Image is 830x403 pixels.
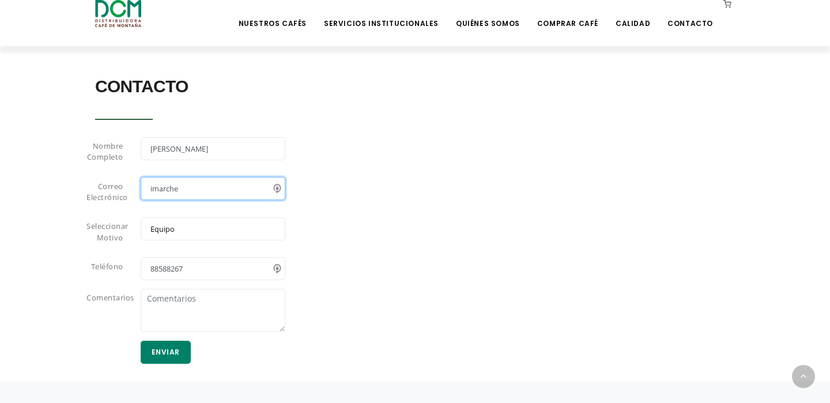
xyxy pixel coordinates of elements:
a: Servicios Institucionales [317,1,446,28]
label: Nombre Completo [78,137,132,167]
button: Enviar [141,341,191,364]
input: Correo Electrónico [141,177,285,200]
label: Correo Electrónico [78,177,132,207]
a: Calidad [609,1,657,28]
input: Nombre Completo [141,137,285,160]
label: Seleccionar Motivo [78,217,132,247]
a: Contacto [661,1,720,28]
a: Quiénes Somos [449,1,527,28]
h2: CONTACTO [95,70,735,103]
label: Comentarios [78,289,132,330]
label: Teléfono [78,257,132,278]
a: Nuestros Cafés [232,1,314,28]
a: Comprar Café [530,1,605,28]
input: Teléfono [141,257,285,280]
